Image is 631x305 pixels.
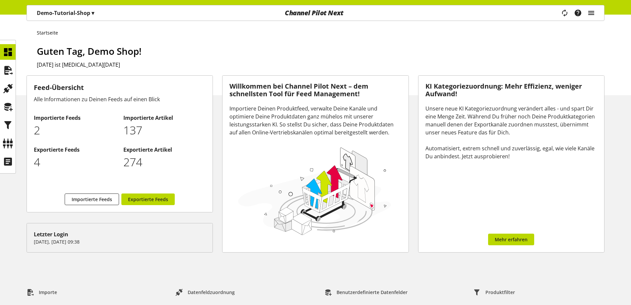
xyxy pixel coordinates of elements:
p: 274 [123,154,206,171]
p: 2 [34,122,116,139]
span: Exportierte Feeds [128,196,168,203]
span: Produktfilter [485,289,515,296]
h2: Exportierte Artikel [123,146,206,154]
p: [DATE], [DATE] 09:38 [34,238,206,245]
a: Produktfilter [468,286,520,298]
div: Letzter Login [34,230,206,238]
a: Datenfeldzuordnung [170,286,240,298]
h2: Importierte Artikel [123,114,206,122]
span: Importe [39,289,57,296]
a: Exportierte Feeds [121,193,175,205]
p: 4 [34,154,116,171]
span: Datenfeldzuordnung [188,289,235,296]
div: Importiere Deinen Produktfeed, verwalte Deine Kanäle und optimiere Deine Produktdaten ganz mühelo... [229,105,401,136]
nav: main navigation [27,5,604,21]
span: Mehr erfahren [495,236,528,243]
a: Mehr erfahren [488,234,534,245]
a: Importe [21,286,62,298]
img: 78e1b9dcff1e8392d83655fcfc870417.svg [236,145,393,237]
a: Importierte Feeds [65,193,119,205]
h3: KI Kategoriezuordnung: Mehr Effizienz, weniger Aufwand! [425,83,597,98]
span: ▾ [92,9,94,17]
a: Benutzerdefinierte Datenfelder [319,286,413,298]
h2: Exportierte Feeds [34,146,116,154]
h2: [DATE] ist [MEDICAL_DATA][DATE] [37,61,604,69]
span: Guten Tag, Demo Shop! [37,45,142,57]
h3: Feed-Übersicht [34,83,206,93]
h3: Willkommen bei Channel Pilot Next – dem schnellsten Tool für Feed Management! [229,83,401,98]
div: Alle Informationen zu Deinen Feeds auf einen Blick [34,95,206,103]
p: Demo-Tutorial-Shop [37,9,94,17]
span: Importierte Feeds [72,196,112,203]
p: 137 [123,122,206,139]
h2: Importierte Feeds [34,114,116,122]
span: Benutzerdefinierte Datenfelder [337,289,408,296]
div: Unsere neue KI Kategoriezuordnung verändert alles - und spart Dir eine Menge Zeit. Während Du frü... [425,105,597,160]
